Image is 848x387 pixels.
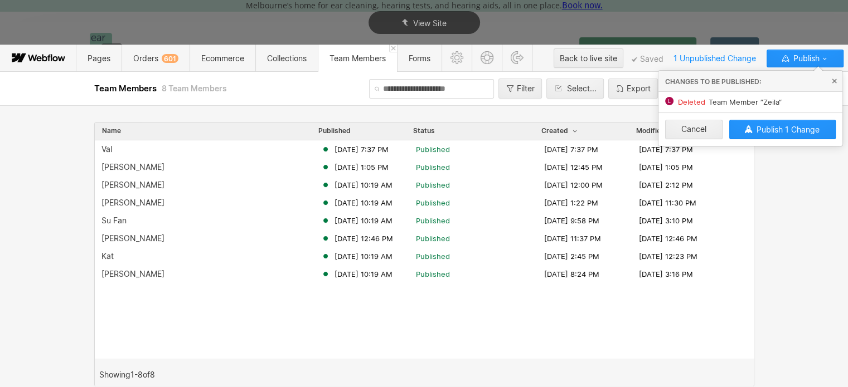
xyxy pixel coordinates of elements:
[544,233,601,243] span: [DATE] 11:37 PM
[101,252,114,261] div: Kat
[544,215,599,226] span: [DATE] 9:58 PM
[636,126,666,136] button: Modified
[639,215,693,226] span: [DATE] 3:10 PM
[544,269,599,279] span: [DATE] 8:24 PM
[413,126,435,136] button: Status
[101,180,164,189] div: [PERSON_NAME]
[101,216,127,225] div: Su Fan
[639,162,693,172] span: [DATE] 1:05 PM
[94,83,159,94] span: Team Members
[162,84,227,93] span: 8 Team Members
[413,18,447,28] span: View Site
[639,198,696,208] span: [DATE] 11:30 PM
[318,126,351,136] button: Published
[608,79,658,99] button: Export
[101,234,164,243] div: [PERSON_NAME]
[416,269,450,279] span: Published
[554,48,623,68] button: Back to live site
[101,163,164,172] div: [PERSON_NAME]
[678,97,836,106] span: Team Member ”Zeila“
[498,79,542,99] button: Filter
[318,126,351,135] span: Published
[101,270,164,278] div: [PERSON_NAME]
[416,144,450,154] span: Published
[791,50,819,67] span: Publish
[335,251,392,261] span: [DATE] 10:19 AM
[416,162,450,172] span: Published
[544,144,598,154] span: [DATE] 7:37 PM
[567,84,597,93] div: Select...
[544,198,598,208] span: [DATE] 1:22 PM
[413,126,435,135] div: Status
[329,53,386,63] span: Team Members
[632,57,663,62] span: Saved
[636,126,665,135] span: Modified
[627,84,651,93] div: Export
[544,180,603,190] span: [DATE] 12:00 PM
[335,180,392,190] span: [DATE] 10:19 AM
[767,50,844,67] button: Publish
[335,215,392,226] span: [DATE] 10:19 AM
[729,120,836,139] button: Publish 1 Change
[665,77,761,86] span: Changes to be published:
[544,162,603,172] span: [DATE] 12:45 PM
[409,53,430,63] span: Forms
[665,120,723,139] button: Cancel
[133,53,178,63] span: Orders
[201,53,244,63] span: Ecommerce
[757,125,820,134] span: Publish 1 Change
[335,233,393,243] span: [DATE] 12:46 PM
[99,370,155,379] span: Showing 1 - 8 of 8
[416,198,450,208] span: Published
[88,53,110,63] span: Pages
[639,144,693,154] span: [DATE] 7:37 PM
[101,145,112,154] div: Val
[678,97,705,106] span: Deleted
[517,84,535,93] div: Filter
[416,215,450,226] span: Published
[101,198,164,207] div: [PERSON_NAME]
[639,180,693,190] span: [DATE] 2:12 PM
[560,50,617,67] div: Back to live site
[335,162,389,172] span: [DATE] 1:05 PM
[416,233,450,243] span: Published
[541,126,579,135] span: Created
[639,269,693,279] span: [DATE] 3:16 PM
[102,126,121,135] span: Name
[541,126,580,136] button: Created
[389,45,397,52] a: Close 'Team Members' tab
[668,50,761,67] span: 1 Unpublished Change
[335,269,392,279] span: [DATE] 10:19 AM
[639,251,697,261] span: [DATE] 12:23 PM
[101,126,122,136] button: Name
[335,198,392,208] span: [DATE] 10:19 AM
[267,53,307,63] span: Collections
[544,251,599,261] span: [DATE] 2:45 PM
[335,144,389,154] span: [DATE] 7:37 PM
[416,180,450,190] span: Published
[546,79,604,99] button: Select...
[639,233,697,243] span: [DATE] 12:46 PM
[162,54,178,63] div: 601
[416,251,450,261] span: Published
